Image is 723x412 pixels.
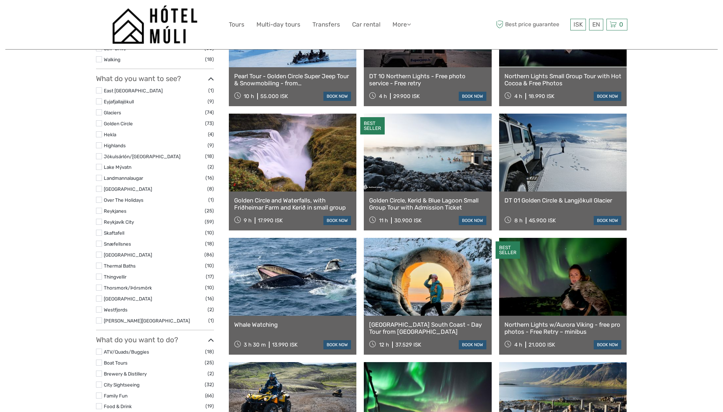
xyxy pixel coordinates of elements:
a: Multi-day tours [256,19,300,30]
span: 4 h [514,93,522,99]
a: City Sightseeing [104,382,140,388]
h3: What do you want to do? [96,336,214,344]
a: Skaftafell [104,230,124,236]
a: book now [594,92,621,101]
span: (59) [205,218,214,226]
span: (1) [208,316,214,325]
a: Eyjafjallajökull [104,99,134,104]
a: [GEOGRAPHIC_DATA] South Coast - Day Tour from [GEOGRAPHIC_DATA] [369,321,486,336]
a: Golden Circle and Waterfalls, with Friðheimar Farm and Kerið in small group [234,197,351,211]
a: Thingvellir [104,274,126,280]
div: 37.529 ISK [395,342,421,348]
a: Car rental [352,19,380,30]
div: EN [589,19,603,30]
a: [GEOGRAPHIC_DATA] [104,186,152,192]
a: [GEOGRAPHIC_DATA] [104,252,152,258]
div: BEST SELLER [496,241,520,259]
h3: What do you want to see? [96,74,214,83]
span: (10) [205,229,214,237]
a: Family Fun [104,393,128,399]
span: 0 [618,21,624,28]
div: 55.000 ISK [260,93,288,99]
a: Whale Watching [234,321,351,328]
span: (18) [205,348,214,356]
a: Northern Lights w/Aurora Viking - free pro photos - Free Retry – minibus [504,321,622,336]
span: (18) [205,152,214,160]
a: Food & Drink [104,404,132,409]
a: book now [459,92,486,101]
span: (18) [205,240,214,248]
span: (10) [205,262,214,270]
a: book now [459,216,486,225]
span: 10 h [244,93,254,99]
a: Brewery & Distillery [104,371,147,377]
span: (16) [205,174,214,182]
span: (9) [208,97,214,105]
span: (1) [208,196,214,204]
img: 1276-09780d38-f550-4f2e-b773-0f2717b8e24e_logo_big.png [112,5,198,44]
span: (2) [208,370,214,378]
a: book now [459,340,486,349]
a: book now [594,340,621,349]
span: (8) [207,185,214,193]
div: 13.990 ISK [272,342,298,348]
a: DT 01 Golden Circle & Langjökull Glacier [504,197,622,204]
a: Boat Tours [104,360,128,366]
a: Reykjanes [104,208,126,214]
span: (9) [208,141,214,149]
span: (2) [208,305,214,314]
a: Transfers [312,19,340,30]
a: book now [323,216,351,225]
a: More [392,19,411,30]
a: Walking [104,57,120,62]
a: book now [323,340,351,349]
span: (18) [205,55,214,63]
a: Pearl Tour - Golden Circle Super Jeep Tour & Snowmobiling - from [GEOGRAPHIC_DATA] [234,73,351,87]
a: Thermal Baths [104,263,136,269]
span: 8 h [514,217,523,224]
span: (25) [205,359,214,367]
div: 18.990 ISK [529,93,554,99]
span: (74) [205,108,214,116]
span: (4) [208,130,214,138]
div: 30.900 ISK [394,217,422,224]
a: Thorsmork/Þórsmörk [104,285,152,291]
p: We're away right now. Please check back later! [10,12,80,18]
a: ATV/Quads/Buggies [104,349,149,355]
a: Highlands [104,143,126,148]
a: book now [323,92,351,101]
a: Hekla [104,132,116,137]
span: (10) [205,284,214,292]
span: (66) [205,391,214,400]
span: (17) [206,273,214,281]
span: (2) [208,163,214,171]
a: Northern Lights Small Group Tour with Hot Cocoa & Free Photos [504,73,622,87]
span: (73) [205,119,214,127]
a: Lake Mývatn [104,164,131,170]
span: (1) [208,86,214,95]
span: 4 h [514,342,522,348]
span: 11 h [379,217,388,224]
span: (32) [205,380,214,389]
a: DT 10 Northern Lights - Free photo service - Free retry [369,73,486,87]
span: (19) [205,402,214,410]
a: Self-Drive [104,46,126,51]
div: BEST SELLER [360,117,385,135]
a: Jökulsárlón/[GEOGRAPHIC_DATA] [104,154,180,159]
span: Best price guarantee [495,19,569,30]
span: 12 h [379,342,389,348]
a: book now [594,216,621,225]
a: Reykjavík City [104,219,134,225]
span: (25) [205,207,214,215]
a: Landmannalaugar [104,175,143,181]
a: East [GEOGRAPHIC_DATA] [104,88,163,93]
a: Golden Circle [104,121,133,126]
div: 21.000 ISK [529,342,555,348]
a: Over The Holidays [104,197,143,203]
a: Westfjords [104,307,128,313]
div: 45.900 ISK [529,217,556,224]
div: 29.900 ISK [393,93,420,99]
a: Glaciers [104,110,121,115]
button: Open LiveChat chat widget [81,11,90,19]
a: Golden Circle, Kerid & Blue Lagoon Small Group Tour with Admission Ticket [369,197,486,211]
